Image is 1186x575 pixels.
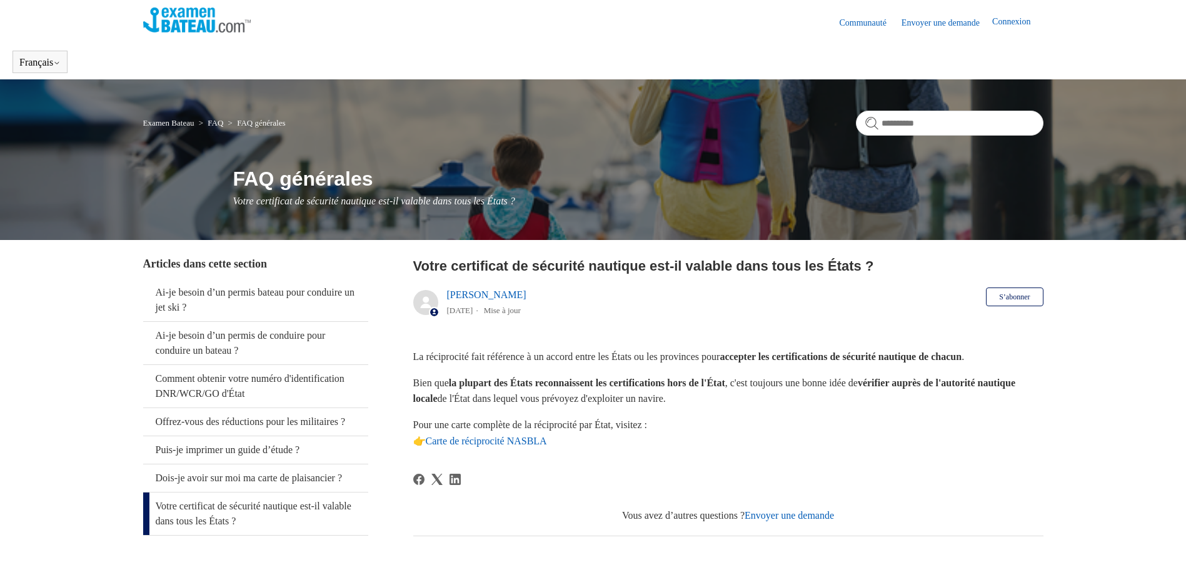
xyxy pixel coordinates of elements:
strong: la plupart des États reconnaissent les certifications hors de l'État [449,377,725,388]
button: S’abonner à Article [986,287,1043,306]
a: Comment obtenir votre numéro d'identification DNR/WCR/GO d'État [143,365,368,407]
a: Votre certificat de sécurité nautique est-il valable dans tous les États ? [143,492,368,535]
strong: accepter les certifications de sécurité nautique de chacun [720,351,962,362]
a: Envoyer une demande [745,510,834,521]
a: X Corp [431,474,443,485]
svg: Partager cette page sur LinkedIn [450,474,461,485]
a: Envoyer une demande [902,16,992,29]
p: La réciprocité fait référence à un accord entre les États ou les provinces pour . [413,349,1043,365]
button: Français [19,57,61,68]
a: Communauté [839,16,898,29]
h2: Votre certificat de sécurité nautique est-il valable dans tous les États ? [413,256,1043,276]
svg: Partager cette page sur Facebook [413,474,425,485]
a: Puis-je imprimer un guide d’étude ? [143,436,368,464]
time: 08/05/2025 12:55 [447,306,473,315]
li: FAQ générales [226,118,286,127]
h1: FAQ générales [233,164,1043,194]
a: FAQ générales [237,118,285,127]
span: Articles dans cette section [143,257,267,270]
p: Bien que , c'est toujours une bonne idée de de l'État dans lequel vous prévoyez d'exploiter un na... [413,375,1043,407]
a: Connexion [992,15,1043,30]
input: Rechercher [856,111,1043,136]
a: Carte de réciprocité NASBLA [426,436,547,446]
a: LinkedIn [450,474,461,485]
a: Facebook [413,474,425,485]
img: Page d’accueil du Centre d’aide Examen Bateau [143,7,251,32]
span: Votre certificat de sécurité nautique est-il valable dans tous les États ? [233,196,515,206]
svg: Partager cette page sur X Corp [431,474,443,485]
p: Pour une carte complète de la réciprocité par État, visitez : 👉 [413,417,1043,449]
li: Mise à jour [484,306,521,315]
div: Vous avez d’autres questions ? [413,508,1043,523]
a: Dois-je avoir sur moi ma carte de plaisancier ? [143,464,368,492]
li: FAQ [196,118,226,127]
a: FAQ [208,118,223,127]
a: Ai-je besoin d’un permis bateau pour conduire un jet ski ? [143,279,368,321]
a: [PERSON_NAME] [447,289,526,300]
a: Offrez-vous des réductions pour les militaires ? [143,408,368,436]
a: Examen Bateau [143,118,194,127]
a: Ai-je besoin d’un permis de conduire pour conduire un bateau ? [143,322,368,364]
li: Examen Bateau [143,118,196,127]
